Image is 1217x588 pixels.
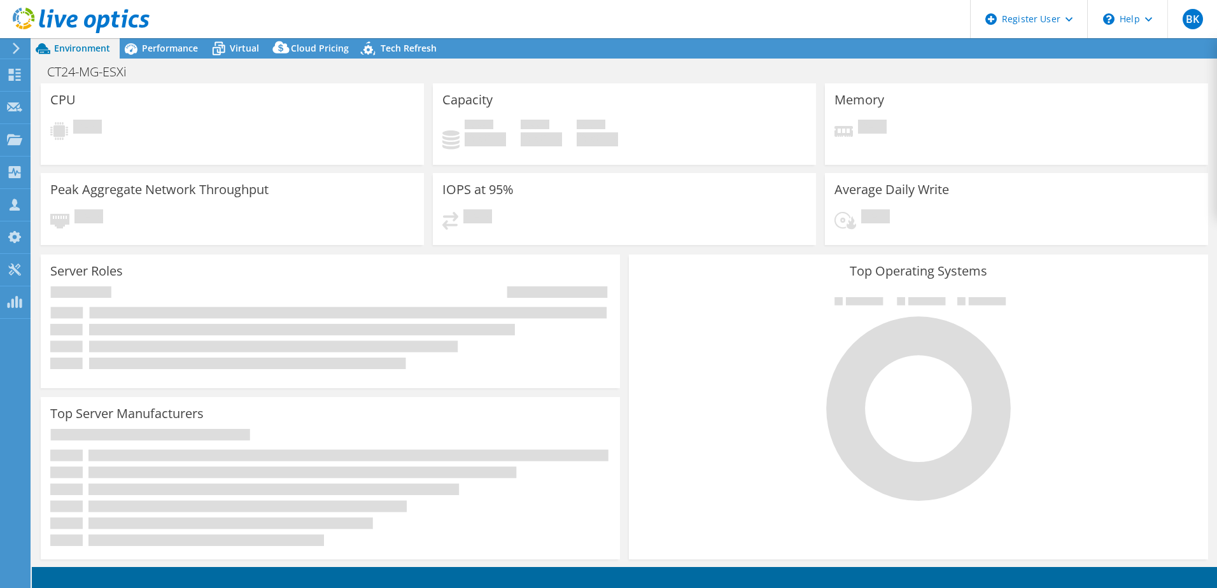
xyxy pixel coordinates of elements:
span: Pending [463,209,492,227]
svg: \n [1103,13,1115,25]
h3: CPU [50,93,76,107]
span: Total [577,120,605,132]
span: Used [465,120,493,132]
h3: Top Operating Systems [638,264,1199,278]
span: Tech Refresh [381,42,437,54]
h4: 0 GiB [577,132,618,146]
span: Pending [73,120,102,137]
h4: 0 GiB [521,132,562,146]
span: Virtual [230,42,259,54]
h3: Server Roles [50,264,123,278]
span: BK [1183,9,1203,29]
h3: Top Server Manufacturers [50,407,204,421]
h3: IOPS at 95% [442,183,514,197]
span: Environment [54,42,110,54]
h1: CT24-MG-ESXi [41,65,146,79]
span: Pending [74,209,103,227]
h3: Peak Aggregate Network Throughput [50,183,269,197]
span: Free [521,120,549,132]
span: Pending [858,120,887,137]
span: Performance [142,42,198,54]
h3: Capacity [442,93,493,107]
span: Pending [861,209,890,227]
h4: 0 GiB [465,132,506,146]
span: Cloud Pricing [291,42,349,54]
h3: Average Daily Write [834,183,949,197]
h3: Memory [834,93,884,107]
